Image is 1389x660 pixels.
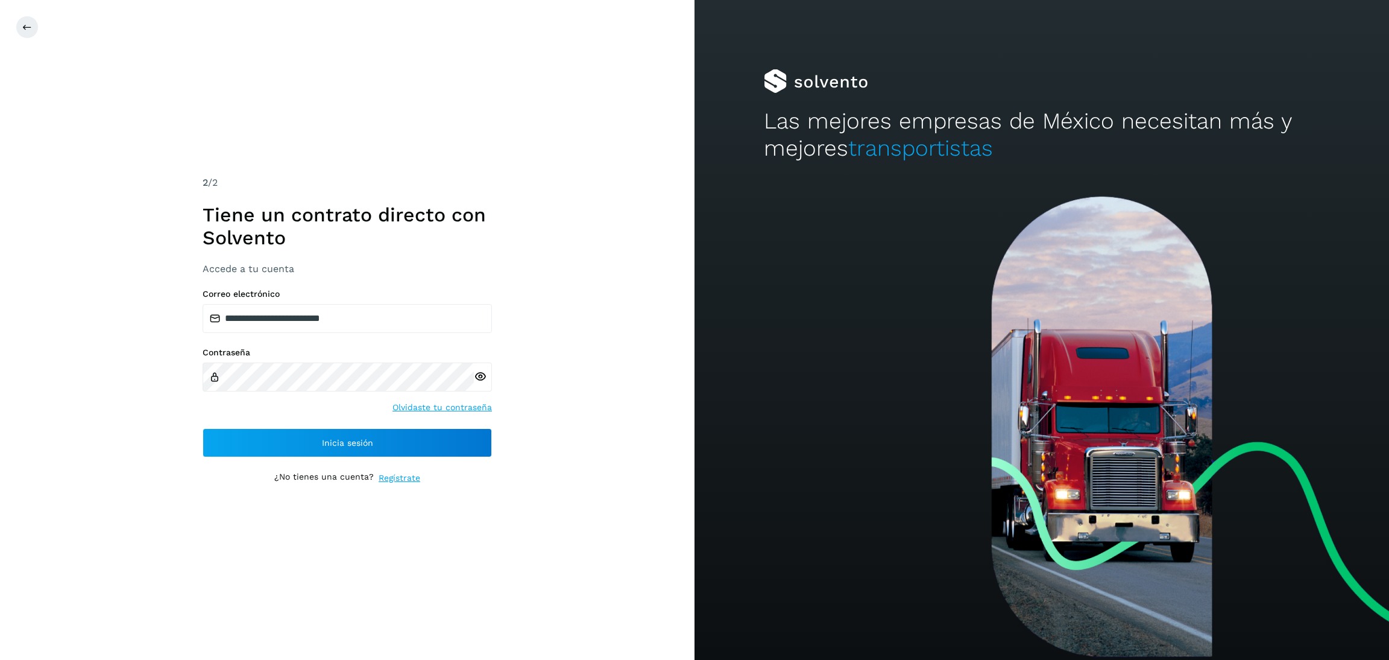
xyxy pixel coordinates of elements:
[764,108,1320,162] h2: Las mejores empresas de México necesitan más y mejores
[203,203,492,250] h1: Tiene un contrato directo con Solvento
[274,472,374,484] p: ¿No tienes una cuenta?
[203,176,492,190] div: /2
[203,177,208,188] span: 2
[379,472,420,484] a: Regístrate
[203,428,492,457] button: Inicia sesión
[203,263,492,274] h3: Accede a tu cuenta
[322,439,373,447] span: Inicia sesión
[203,289,492,299] label: Correo electrónico
[392,401,492,414] a: Olvidaste tu contraseña
[203,347,492,358] label: Contraseña
[848,135,993,161] span: transportistas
